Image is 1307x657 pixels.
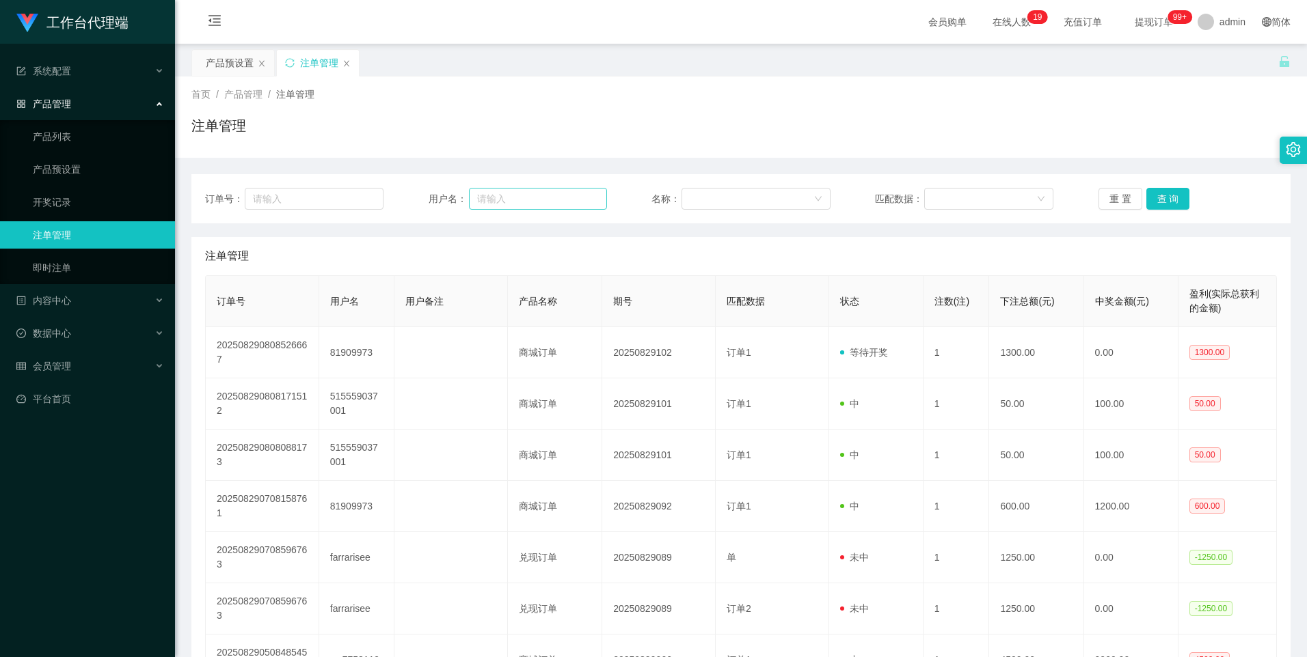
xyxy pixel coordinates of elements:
span: 内容中心 [16,295,71,306]
td: 20250829101 [602,430,716,481]
td: 20250829092 [602,481,716,532]
td: farrarisee [319,583,395,634]
span: 匹配数据 [727,296,765,307]
span: 状态 [840,296,859,307]
span: -1250.00 [1189,601,1232,616]
span: 注数(注) [934,296,969,307]
span: 等待开奖 [840,347,888,358]
span: 用户名 [330,296,359,307]
td: 202508290808088173 [206,430,319,481]
td: 202508290708596763 [206,583,319,634]
td: 1 [924,327,990,378]
i: 图标: appstore-o [16,99,26,109]
a: 产品列表 [33,123,164,150]
span: 注单管理 [205,248,249,264]
td: 1200.00 [1084,481,1178,532]
button: 重 置 [1099,188,1142,210]
td: 兑现订单 [508,583,602,634]
span: 提现订单 [1128,17,1180,27]
span: 用户名： [429,192,470,206]
td: 81909973 [319,481,395,532]
td: 0.00 [1084,583,1178,634]
td: 商城订单 [508,327,602,378]
span: 系统配置 [16,66,71,76]
i: 图标: table [16,361,26,371]
td: 600.00 [989,481,1083,532]
td: 100.00 [1084,378,1178,430]
input: 请输入 [469,188,607,210]
i: 图标: sync [285,58,295,68]
span: 注单管理 [276,89,314,100]
span: 600.00 [1189,499,1226,514]
td: 20250829101 [602,378,716,430]
a: 注单管理 [33,221,164,249]
sup: 19 [1027,10,1047,24]
div: 注单管理 [300,50,338,76]
td: 商城订单 [508,481,602,532]
td: 50.00 [989,430,1083,481]
td: 100.00 [1084,430,1178,481]
i: 图标: unlock [1278,55,1291,68]
span: 首页 [191,89,211,100]
span: 订单号 [217,296,245,307]
td: 202508290808526667 [206,327,319,378]
td: 20250829089 [602,532,716,583]
span: 订单号： [205,192,245,206]
td: 兑现订单 [508,532,602,583]
i: 图标: menu-fold [191,1,238,44]
span: 匹配数据： [875,192,924,206]
span: 订单1 [727,398,751,409]
td: 1 [924,583,990,634]
i: 图标: global [1262,17,1271,27]
td: farrarisee [319,532,395,583]
span: 产品管理 [224,89,262,100]
span: 下注总额(元) [1000,296,1054,307]
input: 请输入 [245,188,383,210]
span: 产品管理 [16,98,71,109]
a: 产品预设置 [33,156,164,183]
td: 515559037001 [319,378,395,430]
span: / [216,89,219,100]
button: 查 询 [1146,188,1190,210]
i: 图标: down [1037,195,1045,204]
i: 图标: setting [1286,142,1301,157]
h1: 注单管理 [191,115,246,136]
span: 产品名称 [519,296,557,307]
span: 数据中心 [16,328,71,339]
td: 1 [924,430,990,481]
td: 1 [924,481,990,532]
span: 1300.00 [1189,345,1230,360]
i: 图标: check-circle-o [16,328,26,338]
span: 中 [840,449,859,460]
a: 即时注单 [33,254,164,281]
a: 开奖记录 [33,188,164,216]
i: 图标: close [258,59,266,68]
span: 50.00 [1189,396,1221,411]
span: 订单2 [727,603,751,614]
span: 未中 [840,603,869,614]
span: 订单1 [727,347,751,358]
span: 会员管理 [16,361,71,372]
i: 图标: close [342,59,351,68]
span: -1250.00 [1189,550,1232,565]
td: 1 [924,532,990,583]
td: 20250829102 [602,327,716,378]
span: 中 [840,501,859,512]
p: 9 [1038,10,1042,24]
sup: 999 [1168,10,1192,24]
td: 202508290708158761 [206,481,319,532]
td: 202508290708596763 [206,532,319,583]
td: 81909973 [319,327,395,378]
span: / [268,89,271,100]
a: 工作台代理端 [16,16,129,27]
td: 商城订单 [508,430,602,481]
i: 图标: form [16,66,26,76]
span: 在线人数 [986,17,1038,27]
td: 1300.00 [989,327,1083,378]
span: 50.00 [1189,447,1221,462]
td: 515559037001 [319,430,395,481]
td: 商城订单 [508,378,602,430]
span: 用户备注 [405,296,444,307]
span: 盈利(实际总获利的金额) [1189,288,1260,313]
a: 图标: dashboard平台首页 [16,385,164,413]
